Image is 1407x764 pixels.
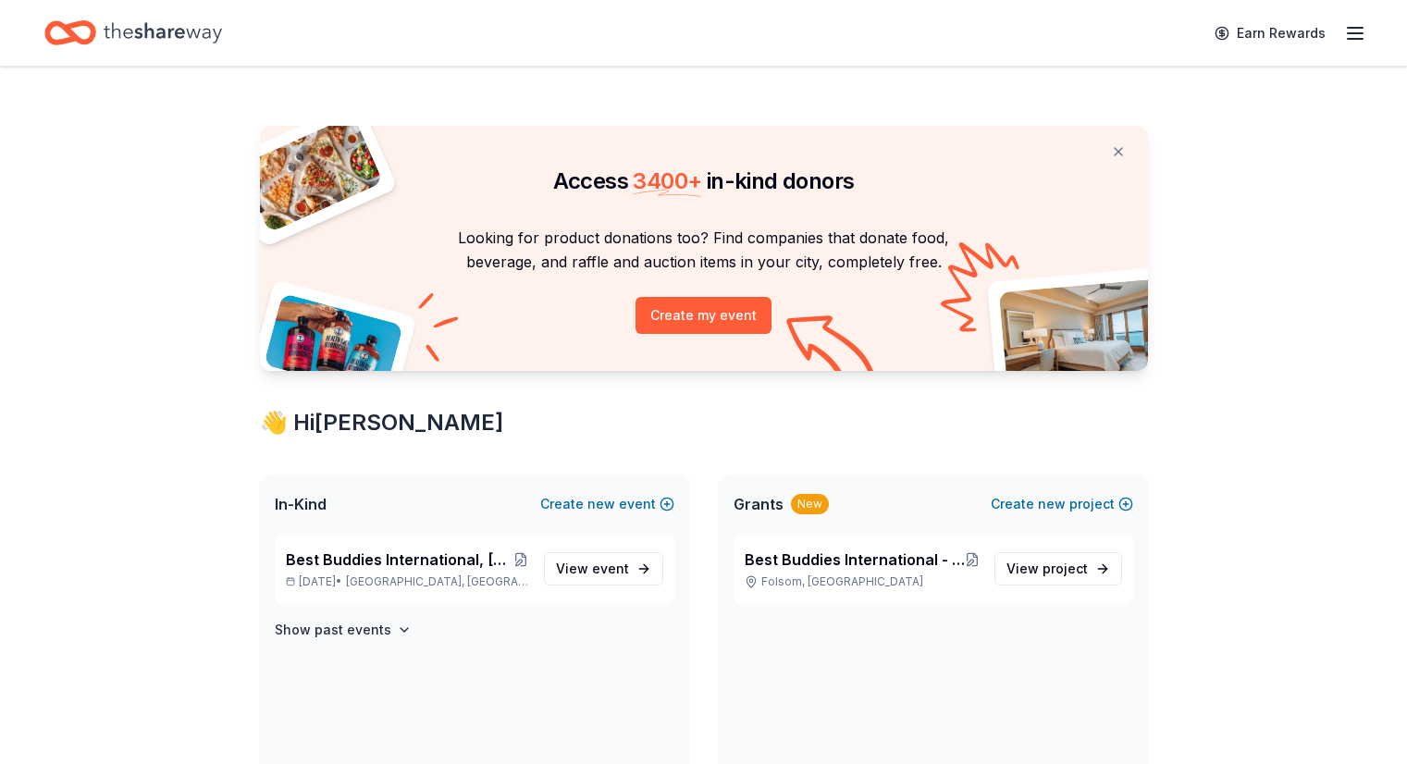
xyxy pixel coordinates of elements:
[994,552,1122,585] a: View project
[1043,561,1088,576] span: project
[745,548,965,571] span: Best Buddies International - [GEOGRAPHIC_DATA]: [PERSON_NAME] Middle School Friendship Chapter
[553,167,855,194] span: Access in-kind donors
[239,115,383,233] img: Pizza
[636,297,771,334] button: Create my event
[544,552,663,585] a: View event
[633,167,701,194] span: 3400 +
[592,561,629,576] span: event
[540,493,674,515] button: Createnewevent
[275,619,391,641] h4: Show past events
[1038,493,1066,515] span: new
[587,493,615,515] span: new
[786,315,879,385] img: Curvy arrow
[1006,558,1088,580] span: View
[991,493,1133,515] button: Createnewproject
[1203,17,1337,50] a: Earn Rewards
[275,493,327,515] span: In-Kind
[44,11,222,55] a: Home
[286,574,529,589] p: [DATE] •
[745,574,980,589] p: Folsom, [GEOGRAPHIC_DATA]
[260,408,1148,437] div: 👋 Hi [PERSON_NAME]
[734,493,784,515] span: Grants
[282,226,1126,275] p: Looking for product donations too? Find companies that donate food, beverage, and raffle and auct...
[346,574,528,589] span: [GEOGRAPHIC_DATA], [GEOGRAPHIC_DATA]
[286,548,514,571] span: Best Buddies International, [GEOGRAPHIC_DATA], Champion of the Year Gala
[556,558,629,580] span: View
[791,494,829,514] div: New
[275,619,412,641] button: Show past events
